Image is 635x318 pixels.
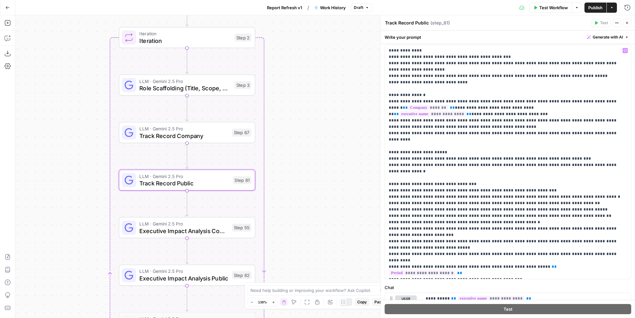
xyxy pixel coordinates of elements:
span: Executive Impact Analysis Company [139,226,228,235]
textarea: Track Record Public [385,20,429,26]
button: Test Workflow [529,3,572,13]
g: Edge from step_2 to step_3 [186,48,188,74]
span: Generate with AI [593,34,623,40]
button: Test [591,19,611,27]
span: LLM · Gemini 2.5 Pro [139,78,231,85]
button: user [395,295,417,302]
button: Copy [355,298,369,306]
label: Chat [385,284,631,291]
span: Track Record Public [139,179,229,188]
g: Edge from step_81 to step_55 [186,190,188,216]
div: Write your prompt [381,31,635,44]
div: Step 2 [234,33,251,41]
div: LLM · Gemini 2.5 ProTrack Record CompanyStep 67 [119,122,255,143]
span: / [307,4,309,11]
g: Edge from step_55 to step_82 [186,238,188,264]
div: LLM · Gemini 2.5 ProTrack Record PublicStep 81 [119,169,255,190]
div: IterationIterationStep 2 [119,27,255,48]
span: Copy [357,299,367,305]
button: Draft [351,3,372,12]
g: Edge from step_67 to step_81 [186,143,188,169]
div: LLM · Gemini 2.5 ProExecutive Impact Analysis PublicStep 82 [119,265,255,286]
button: Work History [311,3,350,13]
span: Test [503,306,512,312]
span: 138% [258,300,267,305]
span: Role Scaffolding (Title, Scope, Dates [139,84,231,93]
span: LLM · Gemini 2.5 Pro [139,125,228,132]
span: Executive Impact Analysis Public [139,274,228,283]
span: LLM · Gemini 2.5 Pro [139,220,228,227]
button: Test [385,304,631,314]
span: LLM · Gemini 2.5 Pro [139,268,228,275]
div: Step 81 [233,176,251,184]
span: Draft [354,5,363,10]
g: Edge from step_76-conditional-end to step_2 [186,10,188,26]
button: Publish [584,3,606,13]
div: LLM · Gemini 2.5 ProExecutive Impact Analysis CompanyStep 55 [119,217,255,238]
span: Publish [588,4,603,11]
span: ( step_81 ) [430,20,450,26]
g: Edge from step_82 to step_84 [186,285,188,311]
span: Test Workflow [539,4,568,11]
span: Iteration [139,36,231,45]
button: Paste [372,298,387,306]
span: LLM · Gemini 2.5 Pro [139,173,229,180]
span: Iteration [139,30,231,37]
div: LLM · Gemini 2.5 ProRole Scaffolding (Title, Scope, DatesStep 3 [119,74,255,95]
button: Report Refresh v1 [263,3,306,13]
div: Step 82 [232,271,251,279]
div: Step 55 [232,224,251,232]
span: Paste [374,299,385,305]
span: Report Refresh v1 [267,4,302,11]
span: Work History [320,4,346,11]
span: Track Record Company [139,131,228,140]
g: Edge from step_3 to step_67 [186,95,188,121]
div: Step 3 [234,81,251,89]
button: Generate with AI [584,33,631,41]
span: Test [600,20,608,26]
div: Step 67 [232,128,251,136]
